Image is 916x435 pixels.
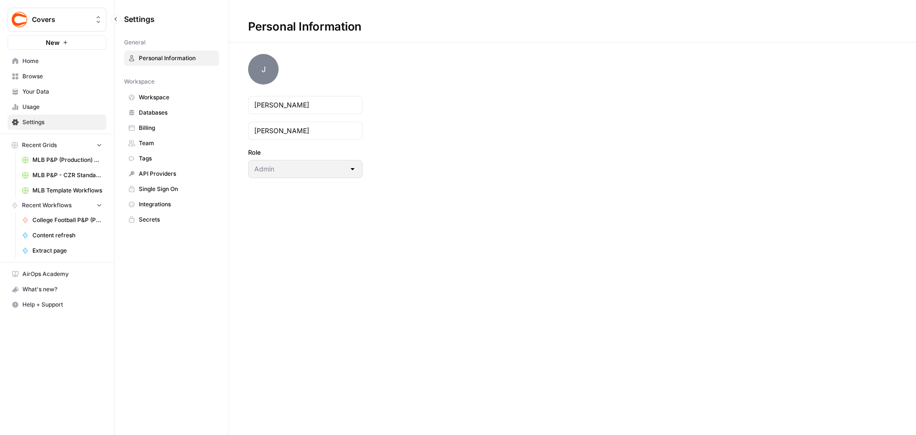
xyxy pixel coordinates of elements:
a: MLB P&P - CZR Standard (Production) Grid [18,168,106,183]
img: Covers Logo [11,11,28,28]
span: General [124,38,146,47]
span: MLB P&P - CZR Standard (Production) Grid [32,171,102,180]
a: Databases [124,105,219,120]
span: Extract page [32,246,102,255]
a: Your Data [8,84,106,99]
a: Workspace [124,90,219,105]
a: Billing [124,120,219,136]
div: Personal Information [229,19,381,34]
a: Single Sign On [124,181,219,197]
span: API Providers [139,170,215,178]
span: Usage [22,103,102,111]
span: AirOps Academy [22,270,102,278]
button: What's new? [8,282,106,297]
a: Extract page [18,243,106,258]
span: Personal Information [139,54,215,63]
span: J [248,54,279,85]
span: Home [22,57,102,65]
a: API Providers [124,166,219,181]
a: Browse [8,69,106,84]
a: MLB P&P (Production) Grid (4) [18,152,106,168]
span: Settings [22,118,102,127]
span: Billing [139,124,215,132]
a: AirOps Academy [8,266,106,282]
span: Team [139,139,215,148]
button: Recent Workflows [8,198,106,212]
span: New [46,38,60,47]
div: What's new? [8,282,106,297]
span: Recent Workflows [22,201,72,210]
span: MLB Template Workflows [32,186,102,195]
span: Single Sign On [139,185,215,193]
a: Usage [8,99,106,115]
button: New [8,35,106,50]
span: Tags [139,154,215,163]
a: Settings [8,115,106,130]
a: Content refresh [18,228,106,243]
a: College Football P&P (Production) [18,212,106,228]
a: Tags [124,151,219,166]
a: Personal Information [124,51,219,66]
span: Covers [32,15,90,24]
span: MLB P&P (Production) Grid (4) [32,156,102,164]
span: Help + Support [22,300,102,309]
span: Recent Grids [22,141,57,149]
span: Your Data [22,87,102,96]
label: Role [248,148,363,157]
a: Team [124,136,219,151]
a: MLB Template Workflows [18,183,106,198]
a: Home [8,53,106,69]
span: Browse [22,72,102,81]
button: Help + Support [8,297,106,312]
span: Workspace [124,77,155,86]
span: Secrets [139,215,215,224]
span: Settings [124,13,155,25]
button: Workspace: Covers [8,8,106,32]
span: Workspace [139,93,215,102]
span: Content refresh [32,231,102,240]
a: Integrations [124,197,219,212]
button: Recent Grids [8,138,106,152]
a: Secrets [124,212,219,227]
span: College Football P&P (Production) [32,216,102,224]
span: Integrations [139,200,215,209]
span: Databases [139,108,215,117]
